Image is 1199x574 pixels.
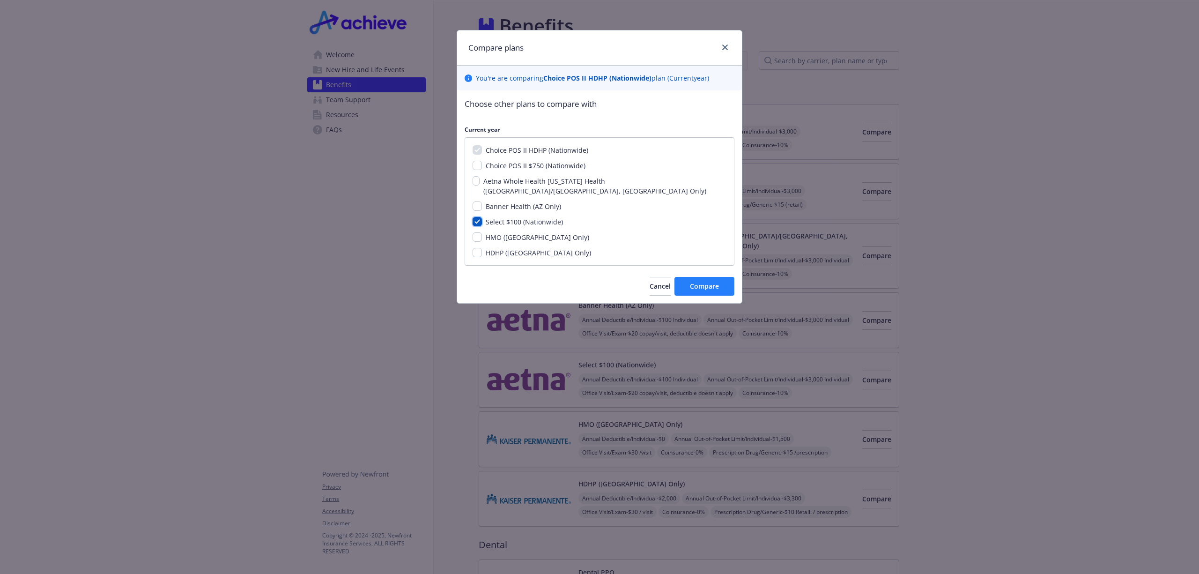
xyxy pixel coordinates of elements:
p: Choose other plans to compare with [465,98,734,110]
span: Choice POS II $750 (Nationwide) [486,161,585,170]
b: Choice POS II HDHP (Nationwide) [543,74,651,82]
button: Cancel [650,277,671,296]
span: Choice POS II HDHP (Nationwide) [486,146,588,155]
p: You ' re are comparing plan ( Current year) [476,73,709,83]
span: Banner Health (AZ Only) [486,202,561,211]
span: Aetna Whole Health [US_STATE] Health ([GEOGRAPHIC_DATA]/[GEOGRAPHIC_DATA], [GEOGRAPHIC_DATA] Only) [483,177,706,195]
span: Cancel [650,282,671,291]
button: Compare [674,277,734,296]
span: HDHP ([GEOGRAPHIC_DATA] Only) [486,248,591,257]
span: HMO ([GEOGRAPHIC_DATA] Only) [486,233,589,242]
span: Compare [690,282,719,291]
p: Current year [465,126,734,134]
a: close [719,42,731,53]
h1: Compare plans [468,42,524,54]
span: Select $100 (Nationwide) [486,217,563,226]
